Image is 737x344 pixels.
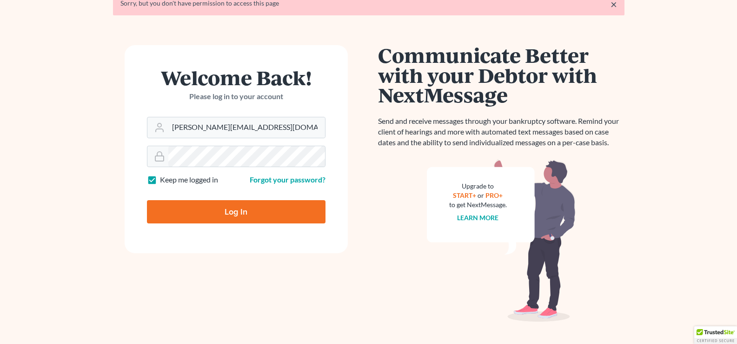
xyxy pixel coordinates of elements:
a: Forgot your password? [250,175,325,184]
input: Email Address [168,117,325,138]
div: to get NextMessage. [449,200,507,209]
p: Please log in to your account [147,91,325,102]
a: PRO+ [485,191,503,199]
div: TrustedSite Certified [694,326,737,344]
h1: Communicate Better with your Debtor with NextMessage [378,45,624,105]
input: Log In [147,200,325,223]
span: or [478,191,484,199]
a: Learn more [457,214,498,222]
h1: Welcome Back! [147,67,325,88]
p: Send and receive messages through your bankruptcy software. Remind your client of hearings and mo... [378,116,624,148]
img: nextmessage_bg-59042aed3d76b12b5cd301f8e5b87938c9018125f34e5fa2b7a6b67550977c72.svg [427,159,576,322]
label: Keep me logged in [160,175,218,185]
div: Upgrade to [449,182,507,191]
a: START+ [453,191,476,199]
